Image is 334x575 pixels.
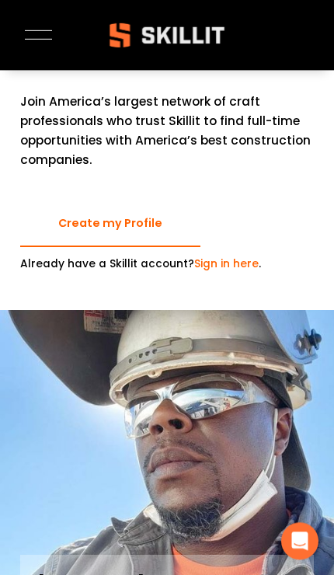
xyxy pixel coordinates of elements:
p: Join America’s largest network of craft professionals who trust Skillit to find full-time opportu... [20,92,314,170]
img: Skillit [96,12,238,58]
p: Already have a Skillit account? . [20,256,314,273]
div: Open Intercom Messenger [281,522,318,559]
a: Sign in here [194,256,259,271]
a: Create my Profile [20,201,200,247]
